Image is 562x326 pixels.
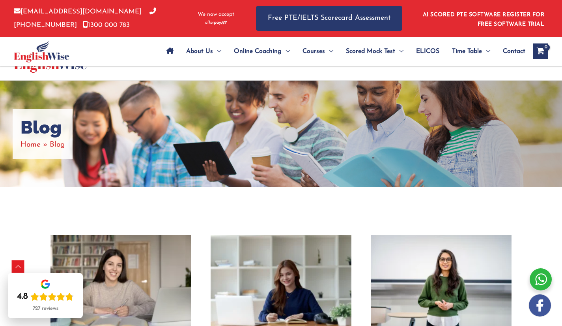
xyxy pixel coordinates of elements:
[205,21,227,25] img: Afterpay-Logo
[17,291,28,302] div: 4.8
[346,38,395,65] span: Scored Mock Test
[302,38,325,65] span: Courses
[186,38,213,65] span: About Us
[14,8,156,28] a: [PHONE_NUMBER]
[533,43,548,59] a: View Shopping Cart, empty
[416,38,439,65] span: ELICOS
[21,138,65,151] nav: Breadcrumbs
[234,38,282,65] span: Online Coaching
[296,38,340,65] a: CoursesMenu Toggle
[256,6,402,31] a: Free PTE/IELTS Scorecard Assessment
[14,41,69,62] img: cropped-ew-logo
[410,38,446,65] a: ELICOS
[497,38,525,65] a: Contact
[198,11,234,19] span: We now accept
[160,38,525,65] nav: Site Navigation: Main Menu
[418,6,548,31] aside: Header Widget 1
[452,38,482,65] span: Time Table
[14,8,142,15] a: [EMAIL_ADDRESS][DOMAIN_NAME]
[21,117,65,138] h1: Blog
[83,22,130,28] a: 1300 000 783
[395,38,403,65] span: Menu Toggle
[325,38,333,65] span: Menu Toggle
[17,291,74,302] div: Rating: 4.8 out of 5
[529,294,551,317] img: white-facebook.png
[228,38,296,65] a: Online CoachingMenu Toggle
[340,38,410,65] a: Scored Mock TestMenu Toggle
[213,38,221,65] span: Menu Toggle
[423,12,545,27] a: AI SCORED PTE SOFTWARE REGISTER FOR FREE SOFTWARE TRIAL
[50,141,65,149] span: Blog
[446,38,497,65] a: Time TableMenu Toggle
[33,305,58,312] div: 727 reviews
[180,38,228,65] a: About UsMenu Toggle
[482,38,490,65] span: Menu Toggle
[21,141,41,149] a: Home
[282,38,290,65] span: Menu Toggle
[503,38,525,65] span: Contact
